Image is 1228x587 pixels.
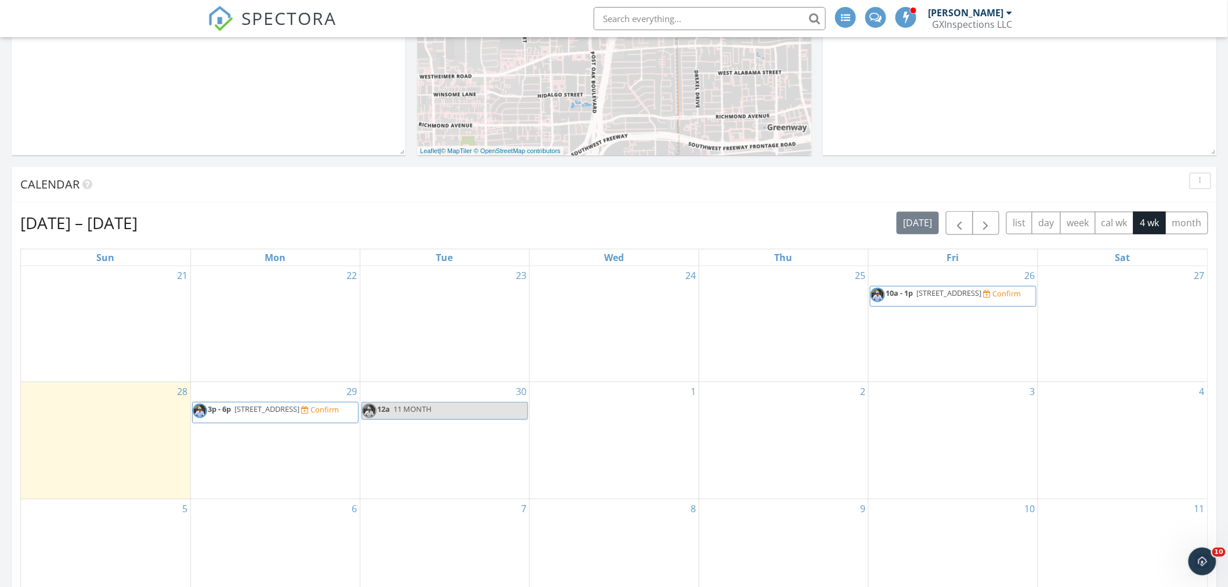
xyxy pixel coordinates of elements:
td: Go to September 24, 2025 [529,266,699,382]
td: Go to October 1, 2025 [529,382,699,499]
div: Confirm [311,405,339,414]
a: Go to October 11, 2025 [1192,499,1207,518]
a: Go to September 30, 2025 [514,382,529,401]
iframe: Intercom live chat [1189,548,1216,575]
button: [DATE] [897,212,939,234]
a: Go to October 4, 2025 [1197,382,1207,401]
a: Monday [262,249,288,266]
a: Go to October 10, 2025 [1023,499,1038,518]
a: Confirm [984,288,1021,299]
td: Go to September 26, 2025 [868,266,1038,382]
span: 3p - 6p [208,404,232,414]
td: Go to September 27, 2025 [1038,266,1207,382]
td: Go to October 4, 2025 [1038,382,1207,499]
td: Go to October 2, 2025 [699,382,868,499]
a: © OpenStreetMap contributors [474,147,561,154]
a: Go to September 21, 2025 [175,266,190,285]
a: Leaflet [420,147,439,154]
a: Go to October 5, 2025 [180,499,190,518]
span: 10 [1212,548,1226,557]
span: SPECTORA [241,6,337,30]
button: month [1165,212,1208,234]
button: week [1060,212,1096,234]
img: 20200926_113026_resized.jpg [193,404,207,418]
a: Wednesday [602,249,626,266]
span: 11 MONTH [394,404,432,414]
span: 10a - 1p [886,288,913,298]
span: [STREET_ADDRESS] [917,288,982,298]
button: 4 wk [1133,212,1166,234]
a: Sunday [94,249,117,266]
td: Go to September 29, 2025 [190,382,360,499]
a: © MapTiler [441,147,472,154]
div: Confirm [993,289,1021,298]
a: Go to September 27, 2025 [1192,266,1207,285]
a: Go to September 25, 2025 [853,266,868,285]
h2: [DATE] – [DATE] [20,211,138,234]
div: [PERSON_NAME] [929,7,1004,19]
td: Go to October 3, 2025 [868,382,1038,499]
td: Go to September 28, 2025 [21,382,190,499]
a: 10a - 1p [STREET_ADDRESS] [886,288,984,298]
td: Go to September 21, 2025 [21,266,190,382]
a: Go to October 9, 2025 [858,499,868,518]
td: Go to September 22, 2025 [190,266,360,382]
span: [STREET_ADDRESS] [235,404,300,414]
a: Go to October 3, 2025 [1028,382,1038,401]
a: Thursday [772,249,795,266]
span: Calendar [20,176,80,192]
a: Saturday [1113,249,1132,266]
div: | [417,146,564,156]
input: Search everything... [594,7,826,30]
button: day [1032,212,1061,234]
a: Confirm [302,404,339,415]
img: The Best Home Inspection Software - Spectora [208,6,233,31]
a: Go to October 7, 2025 [519,499,529,518]
button: cal wk [1095,212,1135,234]
td: Go to September 23, 2025 [360,266,529,382]
a: Friday [945,249,962,266]
td: Go to September 30, 2025 [360,382,529,499]
a: Go to October 2, 2025 [858,382,868,401]
a: Go to October 6, 2025 [350,499,360,518]
img: 20200926_113026_resized.jpg [362,404,377,418]
a: Tuesday [434,249,456,266]
a: Go to September 22, 2025 [345,266,360,285]
a: Go to September 24, 2025 [684,266,699,285]
a: SPECTORA [208,16,337,40]
a: 3p - 6p [STREET_ADDRESS] Confirm [192,402,359,423]
button: list [1006,212,1032,234]
button: Previous [946,211,973,235]
a: Go to September 29, 2025 [345,382,360,401]
a: Go to October 1, 2025 [689,382,699,401]
span: 12a [378,404,391,414]
a: Go to September 23, 2025 [514,266,529,285]
a: Go to September 28, 2025 [175,382,190,401]
img: 20200926_113026_resized.jpg [871,288,885,302]
a: Go to October 8, 2025 [689,499,699,518]
a: 10a - 1p [STREET_ADDRESS] Confirm [870,286,1036,307]
td: Go to September 25, 2025 [699,266,868,382]
a: Go to September 26, 2025 [1023,266,1038,285]
a: 3p - 6p [STREET_ADDRESS] [208,404,302,414]
button: Next [973,211,1000,235]
div: GXInspections LLC [933,19,1013,30]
